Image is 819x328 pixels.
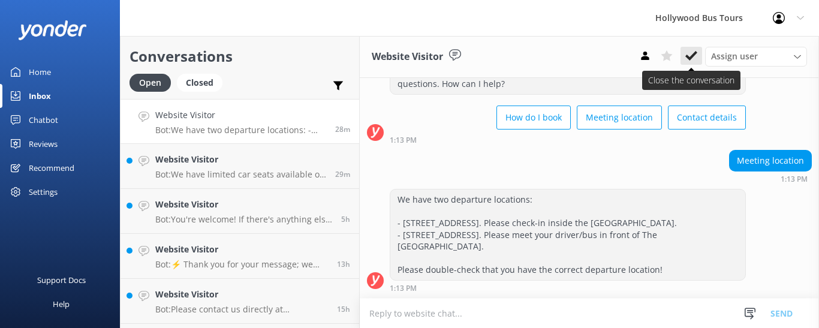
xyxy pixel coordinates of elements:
a: Closed [177,76,228,89]
div: Inbox [29,84,51,108]
div: Assign User [705,47,807,66]
a: Website VisitorBot:⚡ Thank you for your message; we are connecting you to a team member who will ... [121,234,359,279]
div: Settings [29,180,58,204]
div: Aug 30 2025 01:13pm (UTC -07:00) America/Tijuana [729,174,812,183]
div: Help [53,292,70,316]
a: Website VisitorBot:We have limited car seats available on a first-come, first-served basis, but w... [121,144,359,189]
h4: Website Visitor [155,243,328,256]
div: Closed [177,74,222,92]
button: Meeting location [577,106,662,130]
span: Aug 29 2025 09:59pm (UTC -07:00) America/Tijuana [337,304,350,314]
a: Open [130,76,177,89]
p: Bot: ⚡ Thank you for your message; we are connecting you to a team member who will be with you sh... [155,259,328,270]
h2: Conversations [130,45,350,68]
p: Bot: We have two departure locations: - [STREET_ADDRESS]. Please check-in inside the [GEOGRAPHIC_... [155,125,326,136]
div: Recommend [29,156,74,180]
div: Support Docs [37,268,86,292]
p: Bot: We have limited car seats available on a first-come, first-served basis, but we recommend br... [155,169,326,180]
h4: Website Visitor [155,109,326,122]
button: How do I book [496,106,571,130]
div: We have two departure locations: - [STREET_ADDRESS]. Please check-in inside the [GEOGRAPHIC_DATA]... [390,189,745,280]
span: Aug 30 2025 01:12pm (UTC -07:00) America/Tijuana [335,169,350,179]
div: Hey there 👋 I'm a virtual assistant for Hollywood Bus Tours, here to answer your questions. How c... [390,62,745,94]
span: Aug 30 2025 08:31am (UTC -07:00) America/Tijuana [341,214,350,224]
span: Aug 30 2025 01:13pm (UTC -07:00) America/Tijuana [335,124,350,134]
strong: 1:13 PM [390,137,417,144]
strong: 1:13 PM [390,285,417,292]
div: Open [130,74,171,92]
div: Aug 30 2025 01:13pm (UTC -07:00) America/Tijuana [390,284,746,292]
strong: 1:13 PM [781,176,808,183]
a: Website VisitorBot:Please contact us directly at [PHONE_NUMBER] to inquire about accommodations f... [121,279,359,324]
h3: Website Visitor [372,49,443,65]
div: Chatbot [29,108,58,132]
span: Assign user [711,50,758,63]
div: Meeting location [730,151,811,171]
span: Aug 30 2025 12:12am (UTC -07:00) America/Tijuana [337,259,350,269]
p: Bot: You're welcome! If there's anything else I can help with, please let me know! [155,214,332,225]
a: Website VisitorBot:We have two departure locations: - [STREET_ADDRESS]. Please check-in inside th... [121,99,359,144]
p: Bot: Please contact us directly at [PHONE_NUMBER] to inquire about accommodations for special needs. [155,304,328,315]
h4: Website Visitor [155,198,332,211]
button: Contact details [668,106,746,130]
div: Aug 30 2025 01:13pm (UTC -07:00) America/Tijuana [390,136,746,144]
a: Website VisitorBot:You're welcome! If there's anything else I can help with, please let me know!5h [121,189,359,234]
img: yonder-white-logo.png [18,20,87,40]
div: Reviews [29,132,58,156]
h4: Website Visitor [155,153,326,166]
h4: Website Visitor [155,288,328,301]
div: Home [29,60,51,84]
